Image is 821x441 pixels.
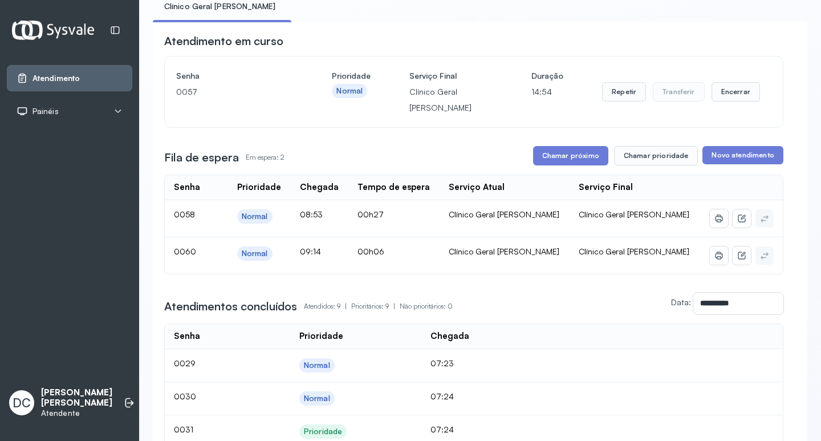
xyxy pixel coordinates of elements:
[430,391,454,401] span: 07:24
[176,68,293,84] h4: Senha
[32,107,59,116] span: Painéis
[32,74,80,83] span: Atendimento
[579,246,689,256] span: Clínico Geral [PERSON_NAME]
[430,358,454,368] span: 07:23
[357,182,430,193] div: Tempo de espera
[164,149,239,165] h3: Fila de espera
[300,182,339,193] div: Chegada
[531,84,563,100] p: 14:54
[41,408,112,418] p: Atendente
[304,298,351,314] p: Atendidos: 9
[579,209,689,219] span: Clínico Geral [PERSON_NAME]
[393,302,395,310] span: |
[671,297,691,307] label: Data:
[702,146,783,164] button: Novo atendimento
[602,82,646,102] button: Repetir
[300,246,321,256] span: 09:14
[41,387,112,409] p: [PERSON_NAME] [PERSON_NAME]
[174,182,200,193] div: Senha
[174,391,196,401] span: 0030
[430,331,469,342] div: Chegada
[357,246,384,256] span: 00h06
[336,86,363,96] div: Normal
[579,182,633,193] div: Serviço Final
[304,394,330,403] div: Normal
[304,361,330,370] div: Normal
[176,84,293,100] p: 0057
[400,298,453,314] p: Não prioritários: 0
[246,149,284,165] p: Em espera: 2
[409,68,493,84] h4: Serviço Final
[174,209,195,219] span: 0058
[17,72,123,84] a: Atendimento
[300,209,323,219] span: 08:53
[174,246,196,256] span: 0060
[712,82,760,102] button: Encerrar
[357,209,384,219] span: 00h27
[174,331,200,342] div: Senha
[242,212,268,221] div: Normal
[449,182,505,193] div: Serviço Atual
[237,182,281,193] div: Prioridade
[430,424,454,434] span: 07:24
[351,298,400,314] p: Prioritários: 9
[164,33,283,49] h3: Atendimento em curso
[345,302,347,310] span: |
[449,209,560,220] div: Clínico Geral [PERSON_NAME]
[299,331,343,342] div: Prioridade
[12,21,94,39] img: Logotipo do estabelecimento
[242,249,268,258] div: Normal
[164,298,297,314] h3: Atendimentos concluídos
[614,146,698,165] button: Chamar prioridade
[533,146,608,165] button: Chamar próximo
[174,424,193,434] span: 0031
[449,246,560,257] div: Clínico Geral [PERSON_NAME]
[304,427,342,436] div: Prioridade
[531,68,563,84] h4: Duração
[332,68,371,84] h4: Prioridade
[174,358,196,368] span: 0029
[653,82,705,102] button: Transferir
[409,84,493,116] p: Clínico Geral [PERSON_NAME]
